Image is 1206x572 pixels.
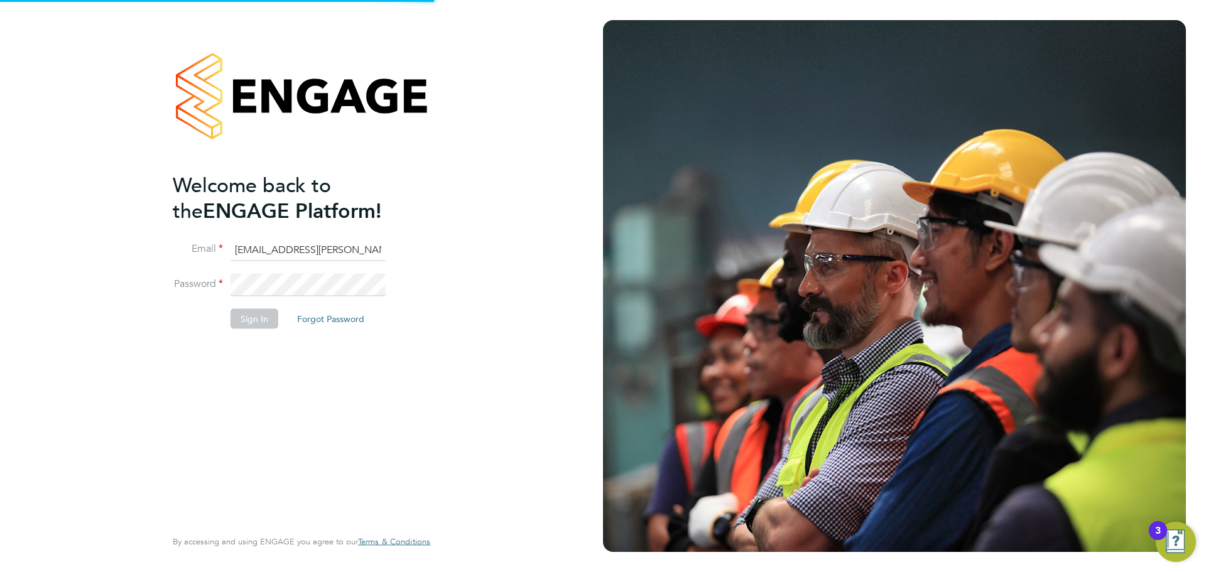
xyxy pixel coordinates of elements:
span: By accessing and using ENGAGE you agree to our [173,536,430,547]
button: Sign In [231,309,278,329]
button: Forgot Password [287,309,374,329]
label: Password [173,278,223,291]
div: 3 [1155,531,1161,547]
h2: ENGAGE Platform! [173,172,418,224]
label: Email [173,242,223,256]
span: Welcome back to the [173,173,331,223]
button: Open Resource Center, 3 new notifications [1156,522,1196,562]
input: Enter your work email... [231,239,386,261]
span: Terms & Conditions [358,536,430,547]
a: Terms & Conditions [358,537,430,547]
